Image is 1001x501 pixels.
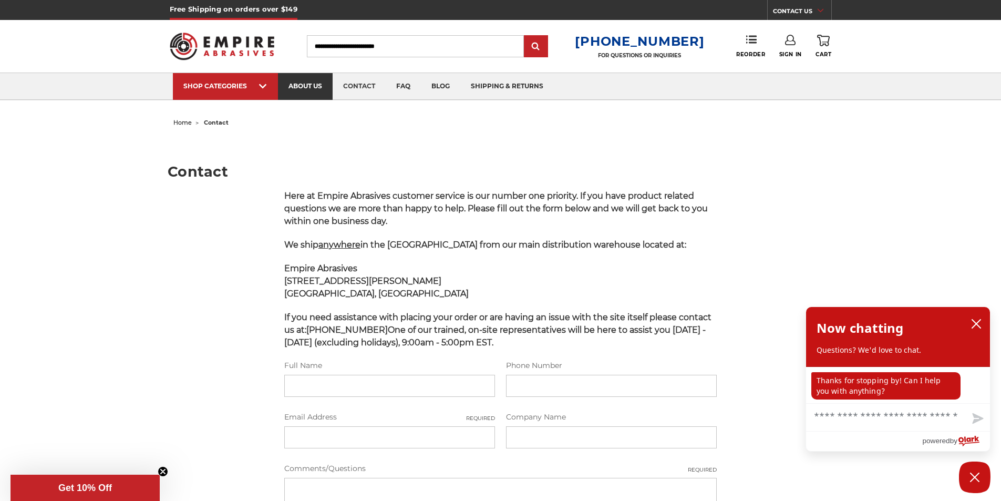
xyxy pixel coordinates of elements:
[306,325,388,335] strong: [PHONE_NUMBER]
[168,165,833,179] h1: Contact
[575,52,704,59] p: FOR QUESTIONS OR INQUIRIES
[318,240,360,250] span: anywhere
[950,434,957,447] span: by
[506,412,717,423] label: Company Name
[816,51,831,58] span: Cart
[806,366,990,403] div: chat
[811,372,961,399] p: Thanks for stopping by! Can I help you with anything?
[922,432,990,451] a: Powered by Olark
[386,73,421,100] a: faq
[736,51,765,58] span: Reorder
[284,191,708,226] span: Here at Empire Abrasives customer service is our number one priority. If you have product related...
[183,82,267,90] div: SHOP CATEGORIES
[773,5,831,20] a: CONTACT US
[964,407,990,431] button: Send message
[922,434,950,447] span: powered
[284,412,495,423] label: Email Address
[284,360,495,371] label: Full Name
[204,119,229,126] span: contact
[173,119,192,126] a: home
[278,73,333,100] a: about us
[817,318,903,339] h2: Now chatting
[506,360,717,371] label: Phone Number
[575,34,704,49] a: [PHONE_NUMBER]
[816,35,831,58] a: Cart
[688,466,717,474] small: Required
[284,263,357,273] span: Empire Abrasives
[421,73,460,100] a: blog
[806,306,990,452] div: olark chatbox
[284,312,711,347] span: If you need assistance with placing your order or are having an issue with the site itself please...
[779,51,802,58] span: Sign In
[284,276,469,299] strong: [STREET_ADDRESS][PERSON_NAME] [GEOGRAPHIC_DATA], [GEOGRAPHIC_DATA]
[158,466,168,477] button: Close teaser
[525,36,546,57] input: Submit
[736,35,765,57] a: Reorder
[817,345,979,355] p: Questions? We'd love to chat.
[466,414,495,422] small: Required
[284,463,717,474] label: Comments/Questions
[333,73,386,100] a: contact
[58,483,112,493] span: Get 10% Off
[968,316,985,332] button: close chatbox
[284,240,686,250] span: We ship in the [GEOGRAPHIC_DATA] from our main distribution warehouse located at:
[959,462,990,493] button: Close Chatbox
[11,475,160,501] div: Get 10% OffClose teaser
[460,73,554,100] a: shipping & returns
[170,26,275,67] img: Empire Abrasives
